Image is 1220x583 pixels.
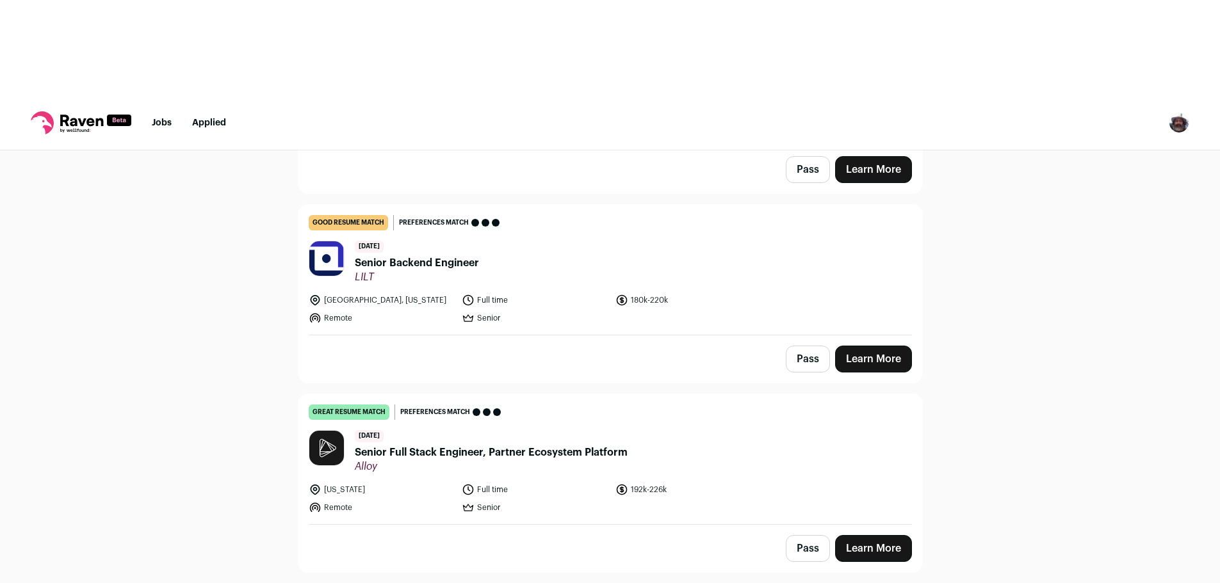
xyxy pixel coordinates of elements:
a: good resume match Preferences match [DATE] Senior Backend Engineer LILT [GEOGRAPHIC_DATA], [US_ST... [298,205,922,335]
li: 192k-226k [615,483,761,496]
button: Pass [786,156,830,183]
span: Preferences match [400,406,470,419]
a: great resume match Preferences match [DATE] Senior Full Stack Engineer, Partner Ecosystem Platfor... [298,394,922,524]
span: [DATE] [355,430,384,442]
button: Open dropdown [1169,113,1189,133]
span: LILT [355,271,479,284]
li: Senior [462,312,608,324]
button: Pass [786,346,830,372]
li: Full time [462,294,608,307]
button: Pass [786,535,830,562]
img: d7722ef16e4bf543661a87cab42ed8f6f7dec1fe8d71afcc596382b4af0c6e4d.jpg [309,431,344,465]
li: Remote [309,312,455,324]
li: Remote [309,501,455,514]
a: Learn More [835,535,912,562]
a: Jobs [152,118,172,127]
li: Senior [462,501,608,514]
li: Full time [462,483,608,496]
a: Applied [192,118,226,127]
div: good resume match [309,215,388,230]
a: Learn More [835,156,912,183]
img: ab7240304943cecdd2e98df11a074348ebc9f56137b9a40fad1a741e93cfa18f.png [309,241,344,275]
div: great resume match [309,404,389,420]
li: 180k-220k [615,294,761,307]
span: [DATE] [355,241,384,253]
a: Learn More [835,346,912,372]
img: 14269360-medium_jpg [1169,113,1189,133]
span: Alloy [355,460,628,473]
li: [US_STATE] [309,483,455,496]
li: [GEOGRAPHIC_DATA], [US_STATE] [309,294,455,307]
span: Senior Backend Engineer [355,255,479,271]
span: Preferences match [399,216,469,229]
span: Senior Full Stack Engineer, Partner Ecosystem Platform [355,445,628,460]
